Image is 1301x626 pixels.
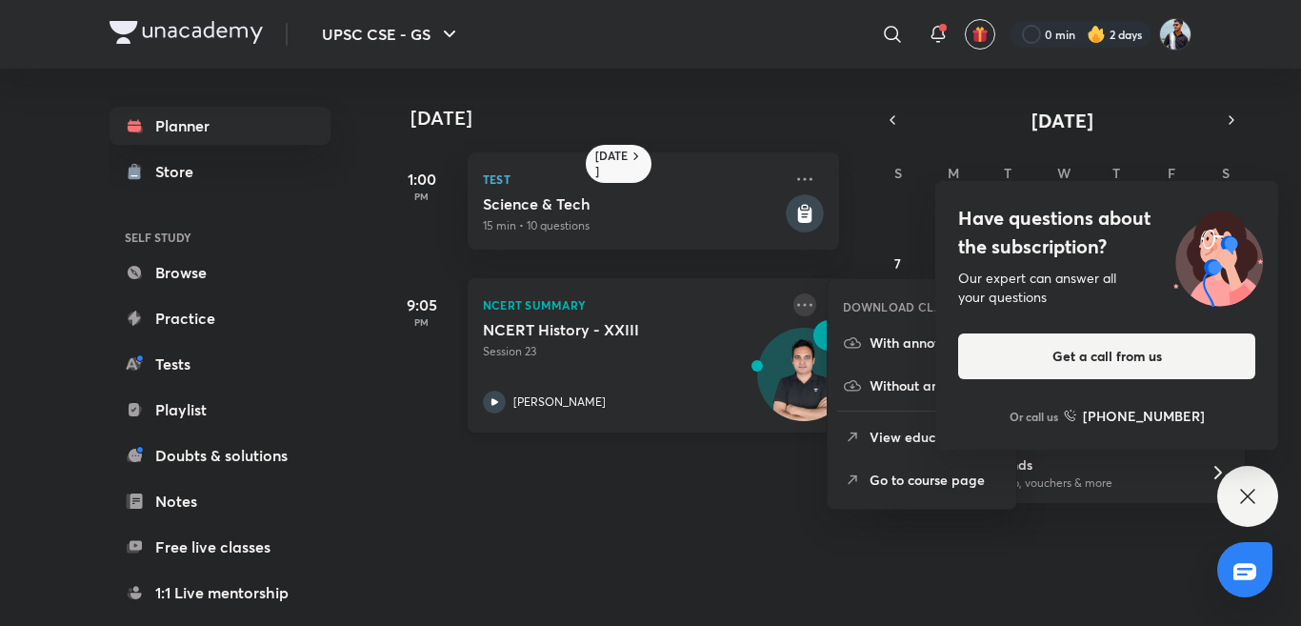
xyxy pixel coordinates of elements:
[595,149,629,179] h6: [DATE]
[384,191,460,202] p: PM
[906,107,1218,133] button: [DATE]
[870,470,1001,490] p: Go to course page
[483,217,782,234] p: 15 min • 10 questions
[1031,108,1093,133] span: [DATE]
[965,19,995,50] button: avatar
[952,454,1187,475] h6: Refer friends
[948,164,959,182] abbr: Monday
[384,168,460,191] h5: 1:00
[110,391,330,429] a: Playlist
[1010,408,1058,425] p: Or call us
[894,164,902,182] abbr: Sunday
[483,320,720,339] h5: NCERT History - XXIII
[110,253,330,292] a: Browse
[1064,406,1205,426] a: [PHONE_NUMBER]
[758,338,850,430] img: Avatar
[483,343,782,360] p: Session 23
[110,528,330,566] a: Free live classes
[870,375,1001,395] p: Without annotation
[843,298,983,315] h6: DOWNLOAD CLASS PDF
[310,15,472,53] button: UPSC CSE - GS
[870,333,1001,353] p: With annotation
[870,427,1001,447] p: View educator
[110,574,330,612] a: 1:1 Live mentorship
[1087,25,1106,44] img: streak
[384,316,460,328] p: PM
[110,21,263,44] img: Company Logo
[483,194,782,213] h5: Science & Tech
[384,293,460,316] h5: 9:05
[110,299,330,337] a: Practice
[110,221,330,253] h6: SELF STUDY
[1057,164,1071,182] abbr: Wednesday
[110,436,330,475] a: Doubts & solutions
[1159,18,1191,50] img: Hitesh Kumar
[155,160,205,183] div: Store
[513,394,606,411] p: [PERSON_NAME]
[1112,164,1120,182] abbr: Thursday
[894,254,901,273] abbr: September 7, 2025
[110,21,263,49] a: Company Logo
[952,475,1187,492] p: Win a laptop, vouchers & more
[958,333,1255,379] button: Get a call from us
[110,345,330,383] a: Tests
[1004,164,1011,182] abbr: Tuesday
[110,152,330,191] a: Store
[410,107,858,130] h4: [DATE]
[1158,204,1278,307] img: ttu_illustration_new.svg
[958,204,1255,261] h4: Have questions about the subscription?
[110,107,330,145] a: Planner
[1083,406,1205,426] h6: [PHONE_NUMBER]
[1168,164,1175,182] abbr: Friday
[883,248,913,278] button: September 7, 2025
[483,168,782,191] p: Test
[958,269,1255,307] div: Our expert can answer all your questions
[1222,164,1230,182] abbr: Saturday
[483,293,782,316] p: NCERT Summary
[110,482,330,520] a: Notes
[971,26,989,43] img: avatar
